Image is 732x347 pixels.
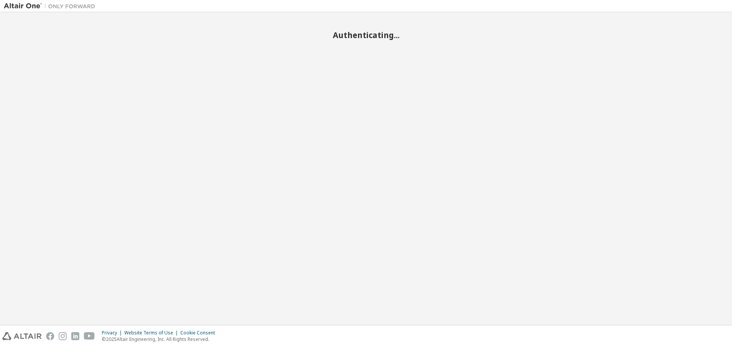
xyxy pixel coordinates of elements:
p: © 2025 Altair Engineering, Inc. All Rights Reserved. [102,336,220,342]
div: Cookie Consent [180,330,220,336]
img: youtube.svg [84,332,95,340]
h2: Authenticating... [4,30,728,40]
img: instagram.svg [59,332,67,340]
img: linkedin.svg [71,332,79,340]
img: altair_logo.svg [2,332,42,340]
div: Website Terms of Use [124,330,180,336]
div: Privacy [102,330,124,336]
img: facebook.svg [46,332,54,340]
img: Altair One [4,2,99,10]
